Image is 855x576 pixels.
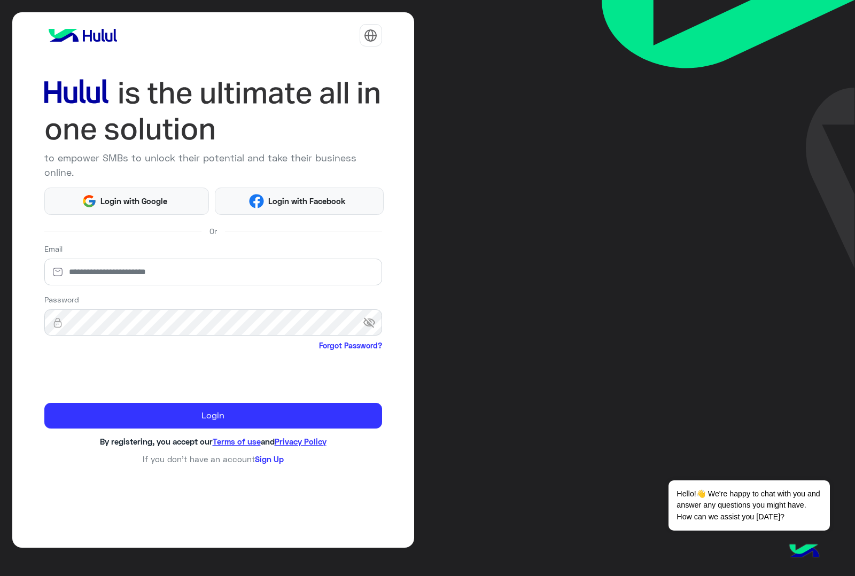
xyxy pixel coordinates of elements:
button: Login with Facebook [215,188,384,215]
a: Privacy Policy [275,437,327,446]
img: Facebook [249,194,264,209]
img: Google [82,194,97,209]
img: hulul-logo.png [786,533,823,571]
span: Or [209,225,217,237]
img: lock [44,317,71,328]
button: Login [44,403,382,429]
button: Login with Google [44,188,209,215]
span: By registering, you accept our [100,437,213,446]
img: logo [44,25,121,46]
img: email [44,267,71,277]
span: Login with Google [97,195,172,207]
span: Hello!👋 We're happy to chat with you and answer any questions you might have. How can we assist y... [669,480,829,531]
span: and [261,437,275,446]
img: hululLoginTitle_EN.svg [44,75,382,147]
img: tab [364,29,377,42]
a: Forgot Password? [319,340,382,351]
p: to empower SMBs to unlock their potential and take their business online. [44,151,382,180]
span: Login with Facebook [264,195,349,207]
iframe: reCAPTCHA [44,353,207,395]
h6: If you don’t have an account [44,454,382,464]
label: Password [44,294,79,305]
a: Sign Up [255,454,284,464]
label: Email [44,243,63,254]
a: Terms of use [213,437,261,446]
span: visibility_off [363,313,382,332]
